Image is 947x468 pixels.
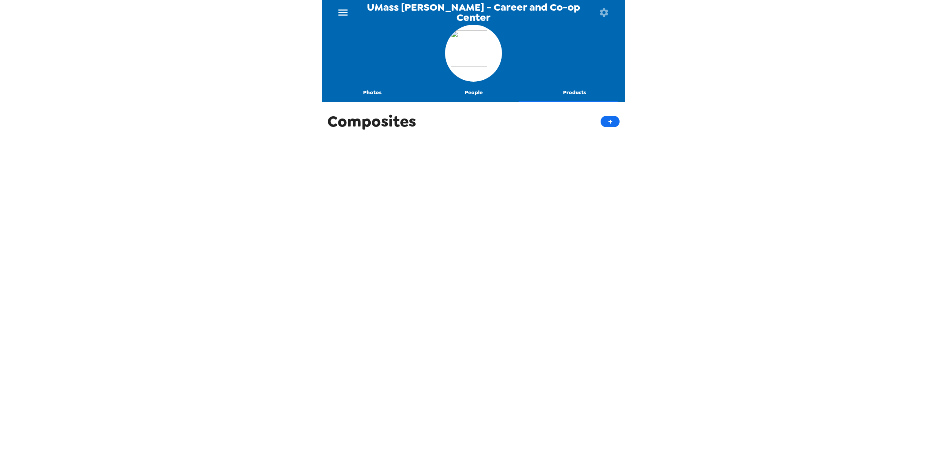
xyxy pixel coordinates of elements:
[322,84,423,102] button: Photos
[601,116,620,127] button: +
[524,84,625,102] button: Products
[355,2,591,22] span: UMass [PERSON_NAME] - Career and Co-op Center
[451,30,496,76] img: org logo
[423,84,524,102] button: People
[327,111,416,131] span: Composites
